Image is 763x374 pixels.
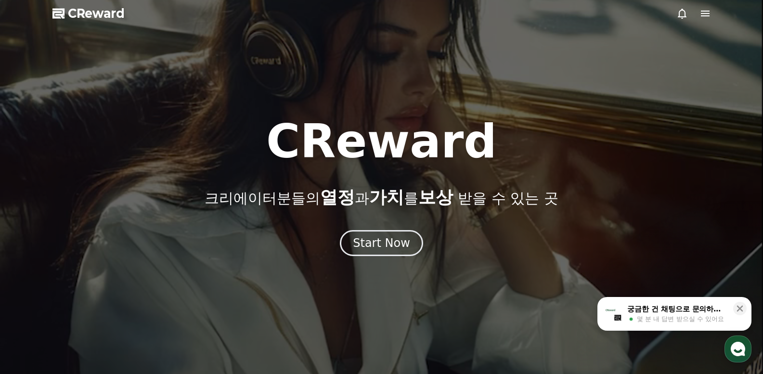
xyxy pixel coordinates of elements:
div: Start Now [353,235,410,251]
a: Start Now [340,240,423,249]
span: CReward [68,6,125,21]
span: 열정 [320,187,355,207]
a: CReward [52,6,125,21]
button: Start Now [340,230,423,256]
h1: CReward [266,118,497,165]
span: 보상 [418,187,453,207]
p: 크리에이터분들의 과 를 받을 수 있는 곳 [205,188,558,207]
span: 가치 [369,187,404,207]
